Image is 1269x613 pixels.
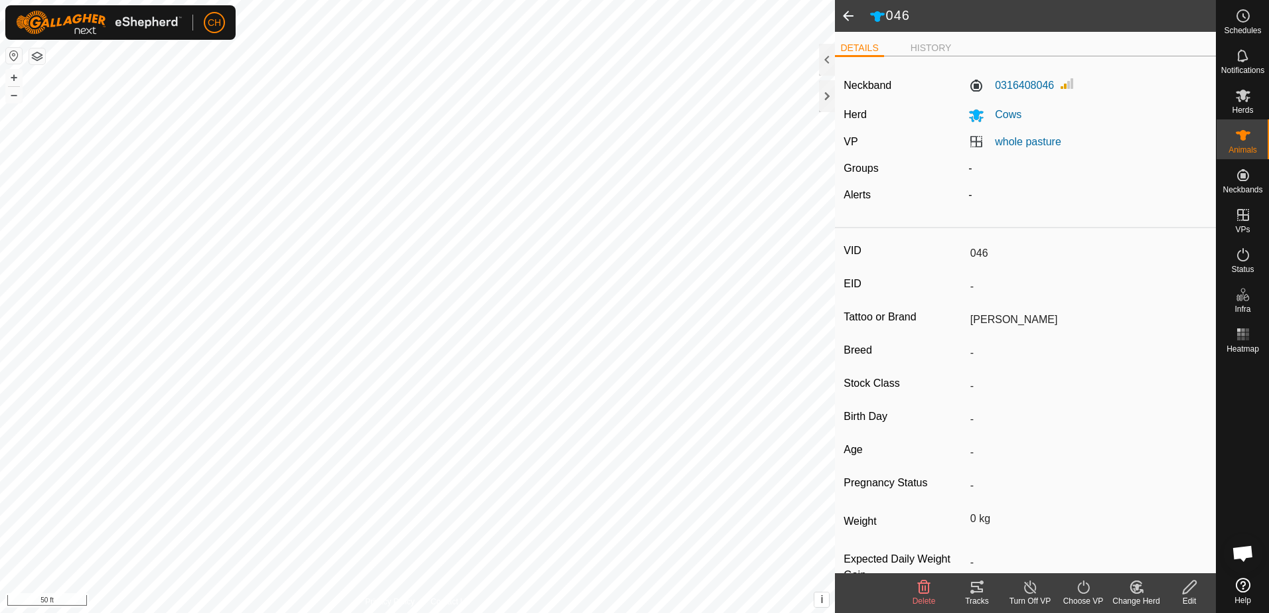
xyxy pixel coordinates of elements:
label: VP [844,136,858,147]
a: Privacy Policy [365,596,415,608]
span: Herds [1232,106,1253,114]
span: Delete [913,596,936,606]
span: VPs [1235,226,1250,234]
span: CH [208,16,221,30]
div: - [963,187,1213,203]
label: Herd [844,109,867,120]
div: Change Herd [1110,595,1163,607]
label: VID [844,242,965,259]
label: EID [844,275,965,293]
button: Reset Map [6,48,22,64]
div: Turn Off VP [1004,595,1057,607]
label: Neckband [844,78,891,94]
span: Neckbands [1223,186,1262,194]
li: HISTORY [905,41,957,55]
span: Infra [1234,305,1250,313]
div: Choose VP [1057,595,1110,607]
label: Expected Daily Weight Gain [844,551,965,583]
label: Birth Day [844,408,965,425]
label: Age [844,441,965,458]
button: – [6,87,22,103]
label: Pregnancy Status [844,474,965,492]
span: Heatmap [1227,345,1259,353]
span: i [820,594,823,605]
a: Contact Us [431,596,470,608]
span: Status [1231,265,1254,273]
label: Alerts [844,189,871,200]
button: + [6,70,22,86]
label: Tattoo or Brand [844,308,965,326]
button: Map Layers [29,48,45,64]
label: Weight [844,508,965,535]
a: whole pasture [995,136,1061,147]
div: - [963,161,1213,176]
label: Breed [844,342,965,359]
label: 0316408046 [968,78,1054,94]
span: Cows [984,109,1021,120]
img: Signal strength [1059,76,1075,92]
span: Help [1234,596,1251,604]
span: Animals [1229,146,1257,154]
span: Notifications [1221,66,1264,74]
a: Help [1217,573,1269,610]
span: Schedules [1224,27,1261,34]
div: Tracks [950,595,1004,607]
label: Groups [844,163,878,174]
div: Open chat [1223,533,1263,573]
label: Stock Class [844,375,965,392]
button: i [814,592,829,607]
h2: 046 [869,7,1216,25]
li: DETAILS [835,41,883,57]
img: Gallagher Logo [16,11,182,34]
div: Edit [1163,595,1216,607]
